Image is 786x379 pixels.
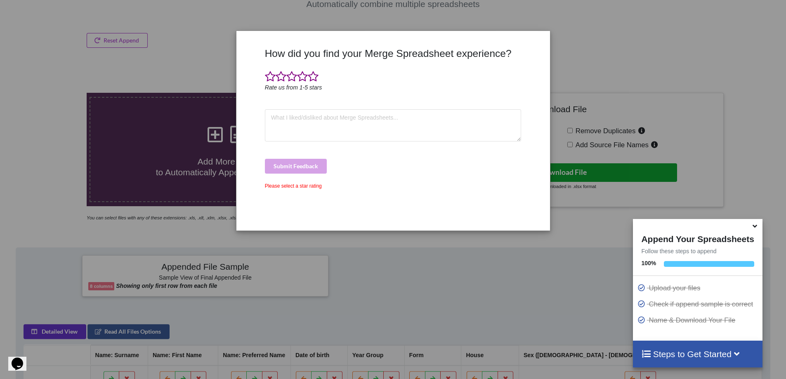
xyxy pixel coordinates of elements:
h4: Steps to Get Started [641,349,754,359]
h3: How did you find your Merge Spreadsheet experience? [265,47,522,59]
p: Follow these steps to append [633,247,762,255]
iframe: chat widget [8,346,35,371]
p: Name & Download Your File [637,315,760,325]
p: Upload your files [637,283,760,293]
h4: Append Your Spreadsheets [633,232,762,244]
b: 100 % [641,260,656,266]
i: Rate us from 1-5 stars [265,84,322,91]
div: Please select a star rating [265,182,522,190]
p: Check if append sample is correct [637,299,760,309]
